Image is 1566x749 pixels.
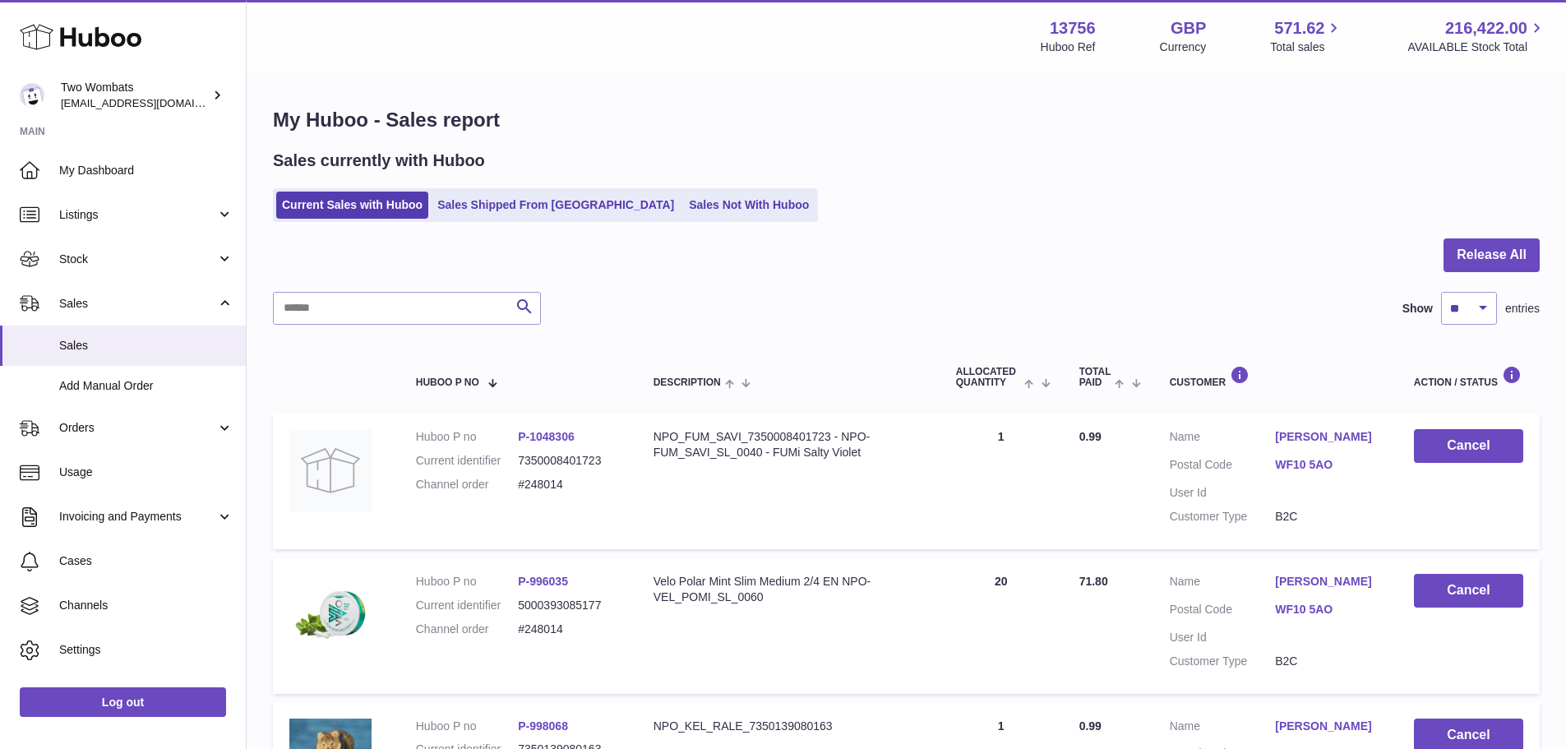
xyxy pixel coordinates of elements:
span: ALLOCATED Quantity [956,367,1021,388]
dt: Channel order [416,622,518,637]
dt: User Id [1170,485,1276,501]
span: Description [654,377,721,388]
span: AVAILABLE Stock Total [1407,39,1546,55]
dt: Huboo P no [416,429,518,445]
dd: B2C [1275,654,1381,669]
span: Channels [59,598,233,613]
div: Customer [1170,366,1381,388]
a: Sales Not With Huboo [683,192,815,219]
dd: 5000393085177 [518,598,620,613]
dd: B2C [1275,509,1381,525]
span: Sales [59,296,216,312]
span: 216,422.00 [1445,17,1527,39]
span: Stock [59,252,216,267]
span: [EMAIL_ADDRESS][DOMAIN_NAME] [61,96,242,109]
dd: #248014 [518,622,620,637]
span: Huboo P no [416,377,479,388]
span: Invoicing and Payments [59,509,216,525]
span: 0.99 [1079,719,1102,733]
a: P-998068 [518,719,568,733]
label: Show [1402,301,1433,317]
dt: Postal Code [1170,602,1276,622]
span: Usage [59,465,233,480]
span: Add Manual Order [59,378,233,394]
dd: 7350008401723 [518,453,620,469]
h1: My Huboo - Sales report [273,107,1540,133]
span: 0.99 [1079,430,1102,443]
span: Sales [59,338,233,354]
td: 1 [940,413,1063,549]
span: 571.62 [1274,17,1324,39]
a: P-996035 [518,575,568,588]
dt: Current identifier [416,598,518,613]
div: Velo Polar Mint Slim Medium 2/4 EN NPO-VEL_POMI_SL_0060 [654,574,923,605]
span: Total sales [1270,39,1343,55]
span: Orders [59,420,216,436]
a: [PERSON_NAME] [1275,719,1381,734]
dt: Huboo P no [416,719,518,734]
dt: Channel order [416,477,518,492]
span: entries [1505,301,1540,317]
div: Action / Status [1414,366,1523,388]
div: Currency [1160,39,1207,55]
a: Current Sales with Huboo [276,192,428,219]
div: Huboo Ref [1041,39,1096,55]
img: Velo_Polar_Mint_Slim_Medium_2_4_Nicotine_Pouches-5000393085177.webp [289,574,372,656]
span: Cases [59,553,233,569]
a: 571.62 Total sales [1270,17,1343,55]
span: Listings [59,207,216,223]
span: 71.80 [1079,575,1108,588]
a: WF10 5AO [1275,457,1381,473]
a: P-1048306 [518,430,575,443]
span: Total paid [1079,367,1111,388]
a: [PERSON_NAME] [1275,429,1381,445]
button: Cancel [1414,574,1523,608]
dt: User Id [1170,630,1276,645]
dt: Name [1170,429,1276,449]
div: NPO_KEL_RALE_7350139080163 [654,719,923,734]
strong: 13756 [1050,17,1096,39]
dt: Name [1170,574,1276,594]
dt: Huboo P no [416,574,518,589]
h2: Sales currently with Huboo [273,150,485,172]
strong: GBP [1171,17,1206,39]
dd: #248014 [518,477,620,492]
td: 20 [940,557,1063,694]
img: no-photo.jpg [289,429,372,511]
a: WF10 5AO [1275,602,1381,617]
dt: Customer Type [1170,509,1276,525]
a: 216,422.00 AVAILABLE Stock Total [1407,17,1546,55]
dt: Name [1170,719,1276,738]
dt: Customer Type [1170,654,1276,669]
div: Two Wombats [61,80,209,111]
img: internalAdmin-13756@internal.huboo.com [20,83,44,108]
dt: Current identifier [416,453,518,469]
span: My Dashboard [59,163,233,178]
a: Sales Shipped From [GEOGRAPHIC_DATA] [432,192,680,219]
div: NPO_FUM_SAVI_7350008401723 - NPO-FUM_SAVI_SL_0040 - FUMi Salty Violet [654,429,923,460]
dt: Postal Code [1170,457,1276,477]
span: Settings [59,642,233,658]
a: [PERSON_NAME] [1275,574,1381,589]
button: Release All [1444,238,1540,272]
a: Log out [20,687,226,717]
button: Cancel [1414,429,1523,463]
